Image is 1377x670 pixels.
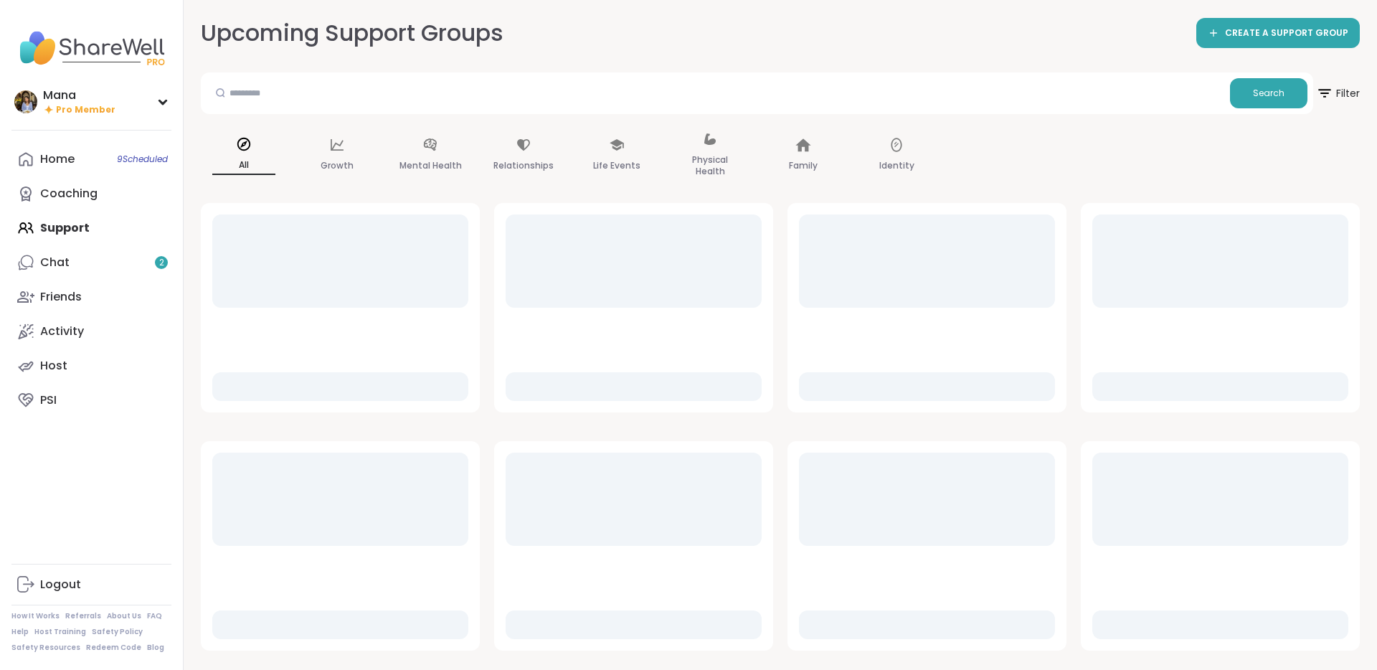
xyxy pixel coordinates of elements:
[92,627,143,637] a: Safety Policy
[201,17,503,49] h2: Upcoming Support Groups
[1253,87,1284,100] span: Search
[678,151,742,180] p: Physical Health
[399,157,462,174] p: Mental Health
[11,23,171,73] img: ShareWell Nav Logo
[40,151,75,167] div: Home
[14,90,37,113] img: Mana
[40,255,70,270] div: Chat
[65,611,101,621] a: Referrals
[40,186,98,202] div: Coaching
[11,176,171,211] a: Coaching
[40,289,82,305] div: Friends
[117,154,168,165] span: 9 Scheduled
[1196,18,1360,48] a: CREATE A SUPPORT GROUP
[593,157,640,174] p: Life Events
[879,157,914,174] p: Identity
[147,611,162,621] a: FAQ
[11,611,60,621] a: How It Works
[789,157,818,174] p: Family
[11,349,171,383] a: Host
[40,358,67,374] div: Host
[159,257,164,269] span: 2
[11,627,29,637] a: Help
[86,643,141,653] a: Redeem Code
[11,280,171,314] a: Friends
[107,611,141,621] a: About Us
[11,245,171,280] a: Chat2
[147,643,164,653] a: Blog
[1316,76,1360,110] span: Filter
[11,643,80,653] a: Safety Resources
[212,156,275,175] p: All
[40,324,84,339] div: Activity
[1230,78,1307,108] button: Search
[43,88,115,103] div: Mana
[11,383,171,417] a: PSI
[1316,72,1360,114] button: Filter
[11,142,171,176] a: Home9Scheduled
[34,627,86,637] a: Host Training
[40,577,81,593] div: Logout
[11,567,171,602] a: Logout
[40,392,57,408] div: PSI
[56,104,115,116] span: Pro Member
[321,157,354,174] p: Growth
[1225,27,1348,39] span: CREATE A SUPPORT GROUP
[493,157,554,174] p: Relationships
[11,314,171,349] a: Activity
